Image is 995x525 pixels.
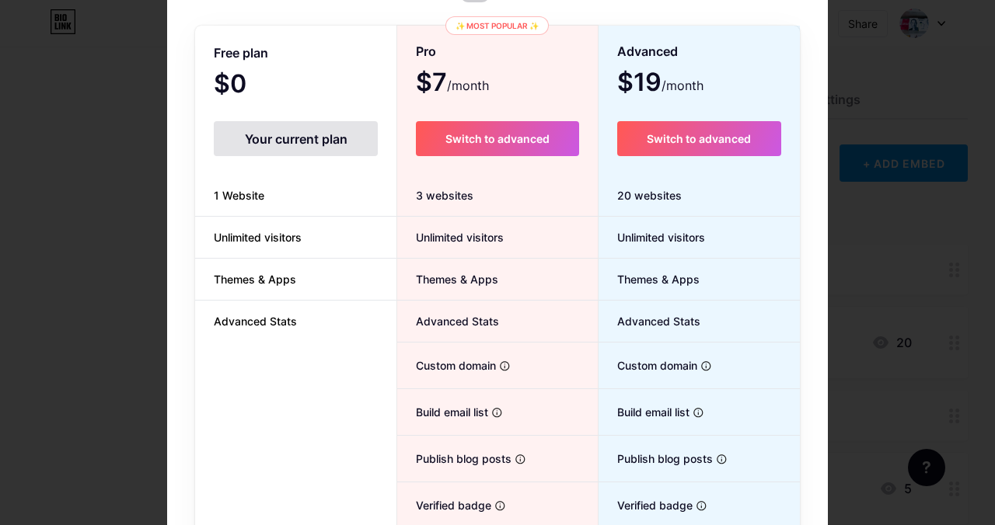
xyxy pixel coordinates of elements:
span: Switch to advanced [647,132,751,145]
span: $7 [416,73,489,95]
div: 20 websites [599,175,800,217]
span: Publish blog posts [599,450,713,467]
span: Themes & Apps [195,271,315,287]
span: Publish blog posts [397,450,511,467]
span: /month [447,76,489,95]
span: $0 [214,75,288,96]
div: Your current plan [214,121,378,156]
span: Switch to advanced [445,132,550,145]
span: 1 Website [195,187,283,203]
span: Verified badge [397,497,491,513]
div: ✨ Most popular ✨ [445,16,549,35]
div: 3 websites [397,175,597,217]
span: Unlimited visitors [195,229,320,245]
span: Build email list [397,404,488,420]
span: Free plan [214,40,268,67]
span: Advanced [617,38,678,65]
span: Advanced Stats [195,313,316,329]
span: Advanced Stats [397,313,499,329]
button: Switch to advanced [617,121,781,156]
span: /month [662,76,703,95]
button: Switch to advanced [416,121,578,156]
span: Custom domain [599,357,697,374]
span: Build email list [599,404,690,420]
span: Pro [416,38,436,65]
span: Advanced Stats [599,313,700,329]
span: Themes & Apps [599,271,700,287]
span: Themes & Apps [397,271,498,287]
span: Unlimited visitors [397,229,504,245]
span: $19 [617,73,703,95]
span: Verified badge [599,497,693,513]
span: Custom domain [397,357,496,374]
span: Unlimited visitors [599,229,705,245]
